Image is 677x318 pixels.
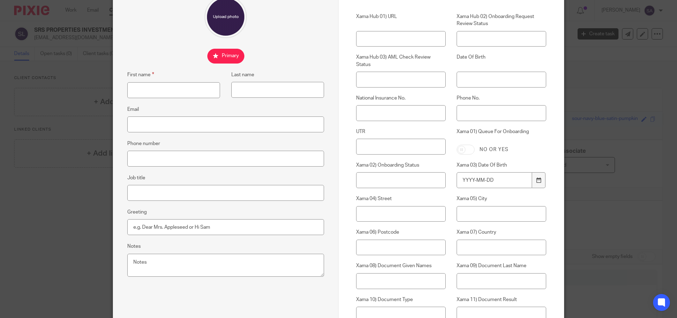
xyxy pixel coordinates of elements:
label: No or yes [480,146,508,153]
label: Phone No. [457,95,546,102]
label: Xama Hub 01) URL [356,13,446,28]
input: e.g. Dear Mrs. Appleseed or Hi Sam [127,219,324,235]
label: Xama 01) Queue For Onboarding [457,128,546,139]
label: Xama 07) Country [457,229,546,236]
label: First name [127,71,154,79]
label: Xama Hub 02) Onboarding Request Review Status [457,13,546,28]
label: Last name [231,71,254,78]
label: Xama 09) Document Last Name [457,262,546,269]
label: Xama Hub 03) AML Check Review Status [356,54,446,68]
label: Email [127,106,139,113]
label: Notes [127,243,141,250]
label: Xama 03) Date Of Birth [457,162,546,169]
label: Xama 02) Onboarding Status [356,162,446,169]
label: UTR [356,128,446,135]
label: Phone number [127,140,160,147]
label: Greeting [127,209,147,216]
label: National Insurance No. [356,95,446,102]
label: Xama 04) Street [356,195,446,202]
label: Date Of Birth [457,54,546,68]
label: Xama 05) City [457,195,546,202]
label: Xama 06) Postcode [356,229,446,236]
label: Xama 11) Document Result [457,296,546,303]
label: Xama 08) Document Given Names [356,262,446,269]
label: Job title [127,174,145,181]
input: YYYY-MM-DD [457,172,532,188]
label: Xama 10) Document Type [356,296,446,303]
